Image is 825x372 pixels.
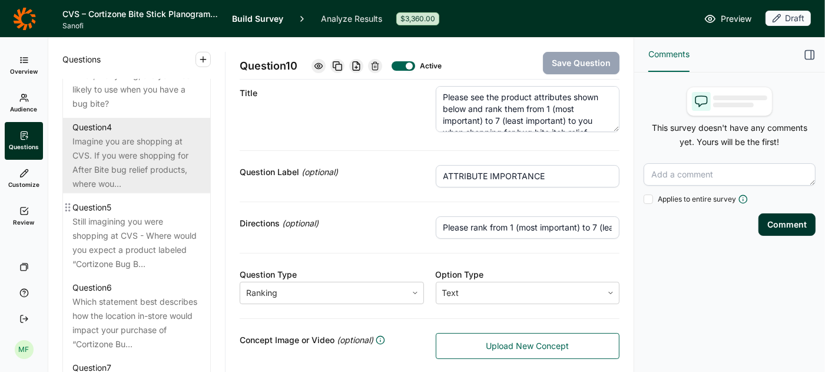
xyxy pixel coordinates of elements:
span: Question 10 [240,58,297,74]
div: Option Type [436,268,620,282]
a: Question6Which statement best describes how the location in-store would impact your purchase of “... [63,278,210,354]
div: $3,360.00 [396,12,439,25]
span: Sanofi [62,21,218,31]
a: Questions [5,122,43,160]
button: Save Question [543,52,619,74]
button: Comments [648,38,690,72]
a: Customize [5,160,43,197]
div: Question Label [240,165,424,179]
div: What, if anything, are you most likely to use when you have a bug bite? [72,68,201,111]
div: MF [15,340,34,359]
div: Question 4 [72,120,112,134]
div: Still imagining you were shopping at CVS - Where would you expect a product labeled “Cortizone Bu... [72,215,201,271]
a: Overview [5,47,43,84]
span: (optional) [301,165,338,179]
span: Overview [10,67,38,75]
div: Delete [368,59,382,73]
span: Questions [9,143,39,151]
div: Imagine you are shopping at CVS. If you were shopping for After Bite bug relief products, where w... [72,134,201,191]
button: Draft [766,11,811,27]
span: Customize [8,180,39,189]
textarea: Please see the product attributes shown below and rank them from 1 (most important) to 7 (least i... [436,86,620,132]
span: Upload New Concept [486,340,569,352]
div: Question 6 [72,281,112,295]
span: (optional) [337,333,373,347]
span: Comments [648,47,690,61]
button: Comment [758,213,816,236]
div: Concept Image or Video [240,333,424,347]
div: Draft [766,11,811,26]
div: Directions [240,216,424,231]
span: Questions [62,52,101,67]
div: Question 5 [72,200,111,215]
span: Preview [721,12,751,26]
span: Audience [11,105,38,113]
a: Question3What, if anything, are you most likely to use when you have a bug bite? [63,52,210,113]
a: Review [5,197,43,235]
h1: CVS – Cortizone Bite Stick Planogram Location [62,7,218,21]
p: This survey doesn't have any comments yet. Yours will be the first! [644,121,816,149]
a: Preview [704,12,751,26]
span: Applies to entire survey [658,195,736,204]
div: Which statement best describes how the location in-store would impact your purchase of “Cortizone... [72,295,201,351]
a: Audience [5,84,43,122]
span: Review [14,218,35,226]
a: Question5Still imagining you were shopping at CVS - Where would you expect a product labeled “Cor... [63,198,210,274]
span: (optional) [282,216,319,231]
div: Question Type [240,268,424,282]
div: Active [420,61,439,71]
div: Title [240,86,424,100]
a: Question4Imagine you are shopping at CVS. If you were shopping for After Bite bug relief products... [63,118,210,193]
